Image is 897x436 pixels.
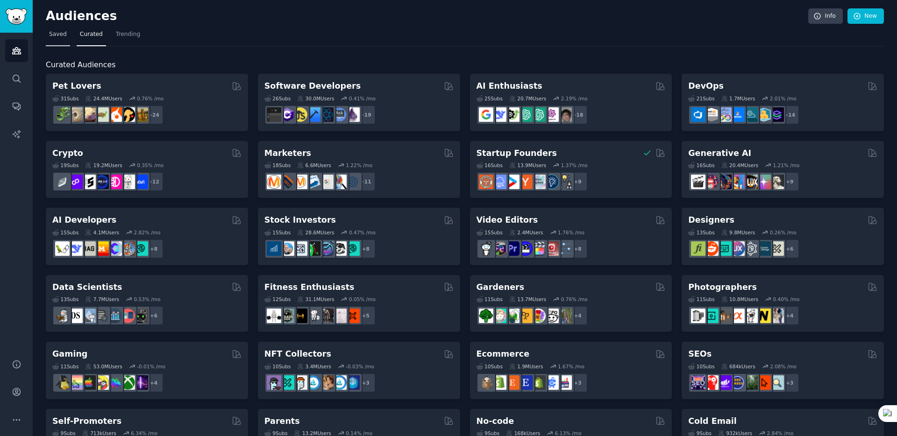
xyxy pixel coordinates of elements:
[94,375,109,390] img: GamerPals
[518,241,533,256] img: VideoEditors
[121,241,135,256] img: llmops
[688,214,734,226] h2: Designers
[769,175,784,189] img: DreamBooth
[264,95,291,102] div: 26 Sub s
[730,107,745,122] img: DevOpsLinks
[349,229,376,236] div: 0.47 % /mo
[479,107,493,122] img: GoogleGeminiAI
[505,375,520,390] img: Etsy
[306,309,320,323] img: weightroom
[345,175,360,189] img: OnlineMarketing
[81,107,96,122] img: leopardgeckos
[267,241,281,256] img: dividends
[568,373,588,393] div: + 3
[264,363,291,370] div: 10 Sub s
[280,107,294,122] img: csharp
[704,241,719,256] img: logodesign
[477,214,538,226] h2: Video Editors
[107,309,122,323] img: analytics
[721,162,758,169] div: 20.4M Users
[137,363,165,370] div: -0.01 % /mo
[721,229,755,236] div: 9.8M Users
[332,309,347,323] img: physicaltherapy
[477,148,557,159] h2: Startup Founders
[717,107,732,122] img: Docker_DevOps
[704,107,719,122] img: AWS_Certified_Experts
[688,415,736,427] h2: Cold Email
[743,309,758,323] img: canon
[293,375,307,390] img: NFTmarket
[479,309,493,323] img: vegetablegardening
[743,375,758,390] img: Local_SEO
[717,375,732,390] img: seogrowth
[346,363,374,370] div: -0.03 % /mo
[121,375,135,390] img: XboxGamers
[345,309,360,323] img: personaltraining
[773,162,799,169] div: 1.21 % /mo
[557,175,572,189] img: growmybusiness
[477,415,514,427] h2: No-code
[721,363,755,370] div: 684k Users
[356,306,376,325] div: + 5
[477,162,503,169] div: 16 Sub s
[477,348,530,360] h2: Ecommerce
[847,8,884,24] a: New
[477,95,503,102] div: 25 Sub s
[505,175,520,189] img: startup
[134,107,148,122] img: dogbreed
[52,95,78,102] div: 31 Sub s
[293,241,307,256] img: Forex
[264,348,331,360] h2: NFT Collectors
[780,306,799,325] div: + 4
[568,239,588,259] div: + 8
[688,148,751,159] h2: Generative AI
[85,296,119,302] div: 7.7M Users
[756,241,771,256] img: learndesign
[721,296,758,302] div: 10.8M Users
[780,373,799,393] div: + 3
[121,309,135,323] img: datasets
[561,296,588,302] div: 0.76 % /mo
[531,241,546,256] img: finalcutpro
[319,175,334,189] img: googleads
[264,415,300,427] h2: Parents
[85,229,119,236] div: 4.1M Users
[509,229,543,236] div: 2.4M Users
[345,241,360,256] img: technicalanalysis
[81,375,96,390] img: macgaming
[518,175,533,189] img: ycombinator
[121,107,135,122] img: PetAdvice
[85,162,122,169] div: 19.2M Users
[492,309,506,323] img: succulents
[356,105,376,125] div: + 19
[356,172,376,191] div: + 11
[107,107,122,122] img: cockatiel
[264,229,291,236] div: 15 Sub s
[46,59,115,71] span: Curated Audiences
[756,175,771,189] img: starryai
[280,241,294,256] img: ValueInvesting
[332,175,347,189] img: MarketingResearch
[68,175,83,189] img: 0xPolygon
[691,107,705,122] img: azuredevops
[505,241,520,256] img: premiere
[332,375,347,390] img: OpenseaMarket
[477,80,542,92] h2: AI Enthusiasts
[730,241,745,256] img: UXDesign
[345,375,360,390] img: DigitalItems
[509,363,543,370] div: 1.9M Users
[561,162,588,169] div: 1.37 % /mo
[557,375,572,390] img: ecommerce_growth
[306,375,320,390] img: OpenSeaNFT
[80,30,103,39] span: Curated
[297,229,334,236] div: 28.6M Users
[544,241,559,256] img: Youtubevideo
[52,363,78,370] div: 11 Sub s
[743,175,758,189] img: FluxAI
[134,229,161,236] div: 2.82 % /mo
[769,241,784,256] img: UX_Design
[134,241,148,256] img: AIDevelopersSociety
[94,175,109,189] img: web3
[688,162,714,169] div: 16 Sub s
[94,241,109,256] img: MistralAI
